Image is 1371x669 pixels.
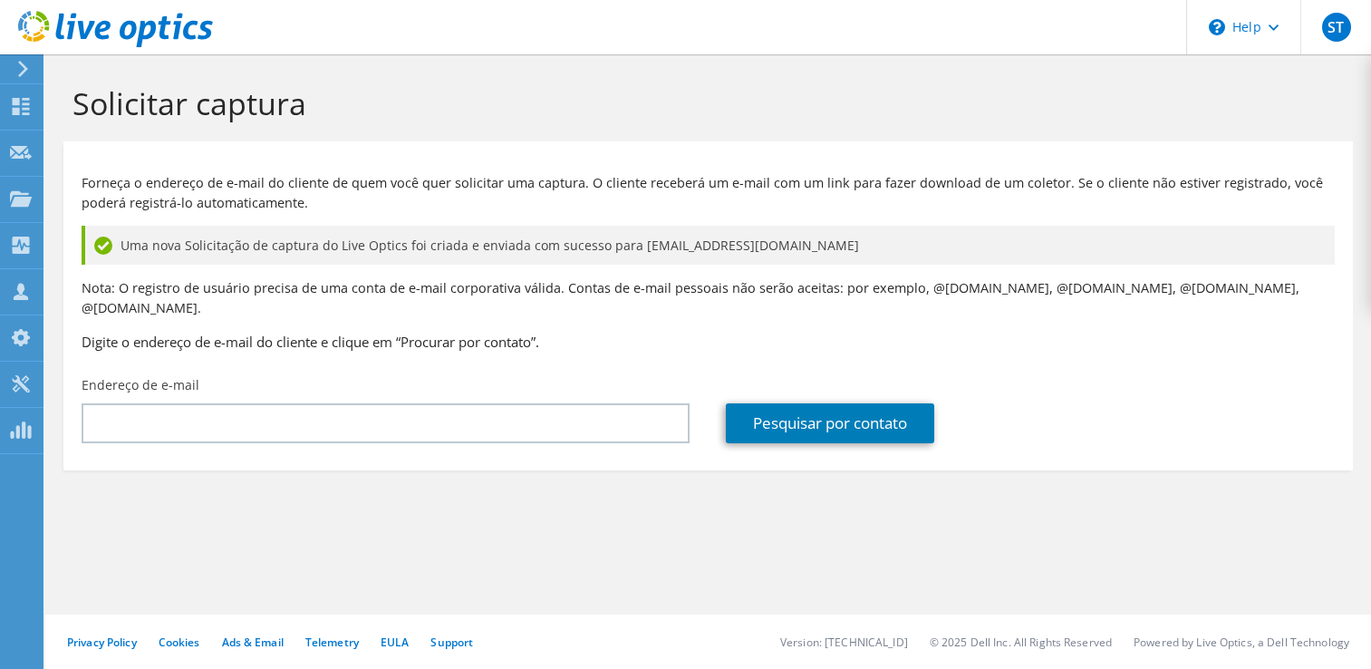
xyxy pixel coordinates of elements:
a: Privacy Policy [67,635,137,650]
a: Telemetry [305,635,359,650]
a: Cookies [159,635,200,650]
a: Support [430,635,473,650]
a: EULA [381,635,409,650]
li: Version: [TECHNICAL_ID] [780,635,908,650]
span: Uma nova Solicitação de captura do Live Optics foi criada e enviada com sucesso para [EMAIL_ADDRE... [121,236,859,256]
p: Forneça o endereço de e-mail do cliente de quem você quer solicitar uma captura. O cliente recebe... [82,173,1335,213]
a: Ads & Email [222,635,284,650]
h1: Solicitar captura [72,84,1335,122]
a: Pesquisar por contato [726,403,934,443]
li: Powered by Live Optics, a Dell Technology [1134,635,1349,650]
label: Endereço de e-mail [82,376,199,394]
li: © 2025 Dell Inc. All Rights Reserved [930,635,1112,650]
span: ST [1322,13,1351,42]
h3: Digite o endereço de e-mail do cliente e clique em “Procurar por contato”. [82,332,1335,352]
svg: \n [1209,19,1225,35]
p: Nota: O registro de usuário precisa de uma conta de e-mail corporativa válida. Contas de e-mail p... [82,278,1335,318]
